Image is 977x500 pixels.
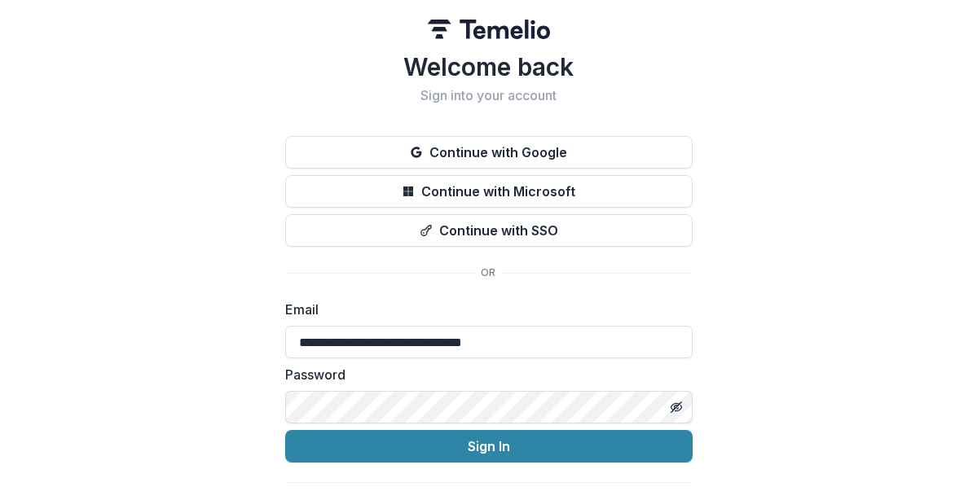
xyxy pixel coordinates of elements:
h1: Welcome back [285,52,693,81]
button: Toggle password visibility [663,394,689,420]
img: Temelio [428,20,550,39]
label: Email [285,300,683,319]
button: Continue with Google [285,136,693,169]
button: Sign In [285,430,693,463]
label: Password [285,365,683,384]
h2: Sign into your account [285,88,693,103]
button: Continue with Microsoft [285,175,693,208]
button: Continue with SSO [285,214,693,247]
